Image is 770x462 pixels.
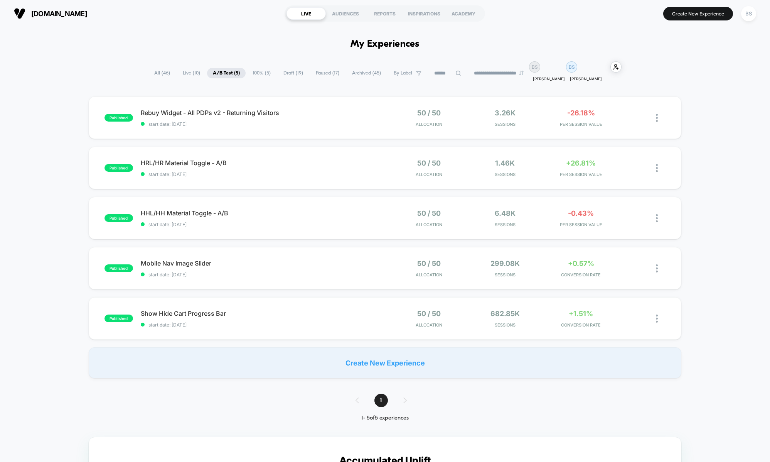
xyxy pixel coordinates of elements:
[350,39,420,50] h1: My Experiences
[416,172,442,177] span: Allocation
[141,109,385,117] span: Rebuy Widget - All PDPs v2 - Returning Visitors
[326,7,365,20] div: AUDIENCES
[545,222,617,227] span: PER SESSION VALUE
[495,109,516,117] span: 3.26k
[310,68,345,78] span: Paused ( 17 )
[141,259,385,267] span: Mobile Nav Image Slider
[207,68,246,78] span: A/B Test ( 5 )
[569,64,575,70] p: BS
[495,209,516,217] span: 6.48k
[545,322,617,328] span: CONVERSION RATE
[177,68,206,78] span: Live ( 10 )
[141,159,385,167] span: HRL/HR Material Toggle - A/B
[469,272,541,278] span: Sessions
[417,159,441,167] span: 50 / 50
[568,259,594,267] span: +0.57%
[141,121,385,127] span: start date: [DATE]
[444,7,483,20] div: ACADEMY
[663,7,733,20] button: Create New Experience
[533,76,565,81] p: [PERSON_NAME]
[148,68,176,78] span: All ( 46 )
[416,122,442,127] span: Allocation
[404,7,444,20] div: INSPIRATIONS
[141,310,385,317] span: Show Hide Cart Progress Bar
[104,114,133,122] span: published
[656,114,658,122] img: close
[104,164,133,172] span: published
[104,264,133,272] span: published
[490,259,520,267] span: 299.08k
[495,159,515,167] span: 1.46k
[566,159,596,167] span: +26.81%
[545,272,617,278] span: CONVERSION RATE
[286,7,326,20] div: LIVE
[519,71,524,75] img: end
[104,315,133,322] span: published
[417,209,441,217] span: 50 / 50
[346,68,387,78] span: Archived ( 45 )
[278,68,309,78] span: Draft ( 19 )
[14,8,25,19] img: Visually logo
[570,76,602,81] p: [PERSON_NAME]
[416,272,442,278] span: Allocation
[417,109,441,117] span: 50 / 50
[394,70,412,76] span: By Label
[141,171,385,177] span: start date: [DATE]
[416,222,442,227] span: Allocation
[247,68,276,78] span: 100% ( 5 )
[656,164,658,172] img: close
[365,7,404,20] div: REPORTS
[568,209,594,217] span: -0.43%
[141,209,385,217] span: HHL/HH Material Toggle - A/B
[656,315,658,323] img: close
[490,310,520,318] span: 682.85k
[141,322,385,328] span: start date: [DATE]
[741,6,756,21] div: BS
[469,122,541,127] span: Sessions
[416,322,442,328] span: Allocation
[469,222,541,227] span: Sessions
[656,214,658,222] img: close
[31,10,87,18] span: [DOMAIN_NAME]
[532,64,538,70] p: BS
[739,6,758,22] button: BS
[417,310,441,318] span: 50 / 50
[141,272,385,278] span: start date: [DATE]
[545,172,617,177] span: PER SESSION VALUE
[569,310,593,318] span: +1.51%
[374,394,388,407] span: 1
[104,214,133,222] span: published
[417,259,441,267] span: 50 / 50
[567,109,595,117] span: -26.18%
[12,7,89,20] button: [DOMAIN_NAME]
[89,347,682,378] div: Create New Experience
[469,172,541,177] span: Sessions
[656,264,658,272] img: close
[469,322,541,328] span: Sessions
[545,122,617,127] span: PER SESSION VALUE
[141,222,385,227] span: start date: [DATE]
[348,415,422,421] div: 1 - 5 of 5 experiences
